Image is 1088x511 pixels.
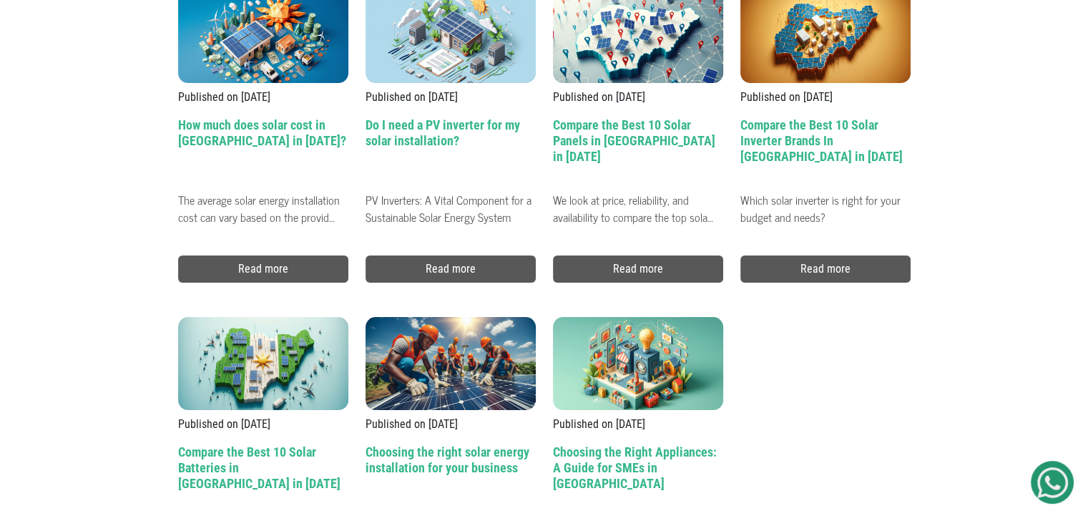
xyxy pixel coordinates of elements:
p: Published on [DATE] [178,89,348,106]
a: Read more [178,255,348,283]
p: PV Inverters: A Vital Component for a Sustainable Solar Energy System [366,185,536,221]
p: Published on [DATE] [178,416,348,433]
h2: Compare the Best 10 Solar Panels in [GEOGRAPHIC_DATA] in [DATE] [553,117,723,185]
h2: How much does solar cost in [GEOGRAPHIC_DATA] in [DATE]? [178,117,348,185]
p: Published on [DATE] [366,416,536,433]
p: The average solar energy installation cost can vary based on the provid… [178,185,348,221]
p: Published on [DATE] [740,89,911,106]
p: Published on [DATE] [366,89,536,106]
p: Which solar inverter is right for your budget and needs? [740,185,911,221]
img: Get Started On Earthbond Via Whatsapp [1037,467,1068,498]
p: We look at price, reliability, and availability to compare the top sola… [553,185,723,221]
a: Read more [740,255,911,283]
h2: Do I need a PV inverter for my solar installation? [366,117,536,185]
a: Read more [366,255,536,283]
p: Published on [DATE] [553,89,723,106]
h2: Compare the Best 10 Solar Inverter Brands In [GEOGRAPHIC_DATA] in [DATE] [740,117,911,185]
p: Published on [DATE] [553,416,723,433]
a: Read more [553,255,723,283]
